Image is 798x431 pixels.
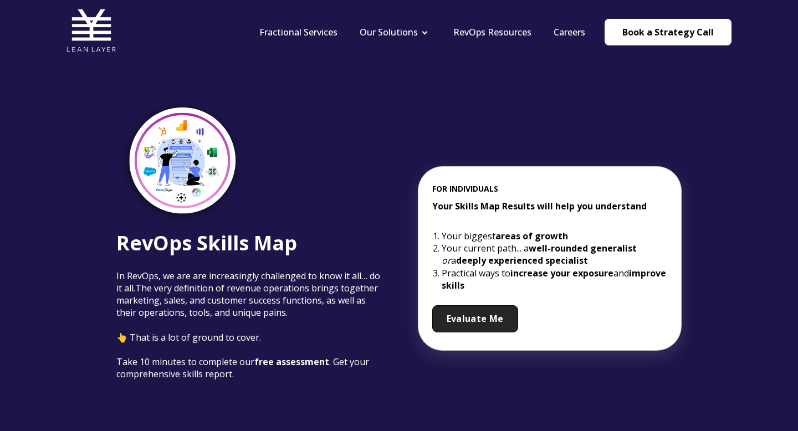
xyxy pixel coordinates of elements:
[442,242,667,267] li: Your current path... a a
[349,42,442,62] a: Revenue Tech
[116,97,246,227] img: Skills
[605,19,731,45] a: Book a Strategy Call
[349,84,442,104] a: Revenue Strategy
[116,229,297,256] span: RevOps Skills Map
[432,200,647,212] strong: Your Skills Map Results will help you understand
[453,26,531,38] a: RevOps Resources
[456,254,588,266] strong: deeply experienced specialist
[495,230,568,242] strong: areas of growth
[442,267,667,292] li: Practical ways to and
[432,305,518,333] a: Evaluate Me
[66,6,116,55] img: Lean Layer Logo
[116,270,380,294] span: In RevOps, we are are increasingly challenged to know it all… do it all.
[510,267,613,279] strong: increase your exposure
[349,63,442,83] a: Revenue Analytics
[116,282,378,319] span: The very definition of revenue operations brings together marketing, sales, and customer success ...
[360,26,418,38] a: Our Solutions
[554,26,585,38] a: Careers
[447,312,504,325] span: Evaluate Me
[529,242,637,254] strong: well-rounded generalist
[248,26,596,38] div: Navigation Menu
[259,26,337,38] a: Fractional Services
[116,331,369,380] span: 👆 That is a lot of ground to cover. Take 10 minutes to complete our . Get your comprehensive skil...
[432,184,667,193] span: FOR INDIVIDUALS
[442,267,666,291] strong: improve skills
[254,356,329,368] span: free assessment
[442,230,667,242] li: Your biggest
[442,254,451,266] em: or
